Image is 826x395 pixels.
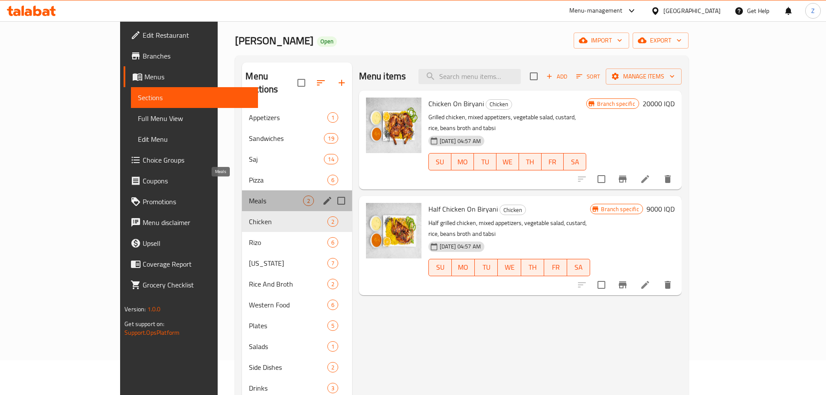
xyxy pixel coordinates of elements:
[612,274,633,295] button: Branch-specific-item
[640,35,682,46] span: export
[432,261,448,274] span: SU
[249,237,327,248] span: Rizo
[569,6,623,16] div: Menu-management
[249,196,303,206] span: Meals
[328,384,338,392] span: 3
[571,261,587,274] span: SA
[303,196,314,206] div: items
[138,113,251,124] span: Full Menu View
[143,217,251,228] span: Menu disclaimer
[498,259,521,276] button: WE
[327,237,338,248] div: items
[574,33,629,49] button: import
[124,274,258,295] a: Grocery Checklist
[249,112,327,123] span: Appetizers
[571,70,606,83] span: Sort items
[242,190,352,211] div: Meals2edit
[327,341,338,352] div: items
[310,72,331,93] span: Sort sections
[124,327,180,338] a: Support.OpsPlatform
[525,67,543,85] span: Select section
[324,134,337,143] span: 19
[143,51,251,61] span: Branches
[124,150,258,170] a: Choice Groups
[328,114,338,122] span: 1
[242,149,352,170] div: Saj14
[249,279,327,289] span: Rice And Broth
[331,72,352,93] button: Add section
[242,315,352,336] div: Plates5
[501,261,517,274] span: WE
[581,35,622,46] span: import
[548,261,564,274] span: FR
[500,205,526,215] span: Chicken
[317,36,337,47] div: Open
[144,72,251,82] span: Menus
[328,238,338,247] span: 6
[131,129,258,150] a: Edit Menu
[242,128,352,149] div: Sandwiches19
[304,197,313,205] span: 2
[597,205,642,213] span: Branch specific
[500,156,516,168] span: WE
[124,212,258,233] a: Menu disclaimer
[543,70,571,83] button: Add
[564,153,586,170] button: SA
[124,25,258,46] a: Edit Restaurant
[249,133,324,144] span: Sandwiches
[324,155,337,163] span: 14
[436,137,484,145] span: [DATE] 04:57 AM
[147,304,161,315] span: 1.0.0
[428,97,484,110] span: Chicken On Biryani
[143,176,251,186] span: Coupons
[249,300,327,310] div: Western Food
[327,216,338,227] div: items
[242,294,352,315] div: Western Food6
[366,98,421,153] img: Chicken On Biryani
[124,233,258,254] a: Upsell
[544,259,567,276] button: FR
[124,254,258,274] a: Coverage Report
[124,46,258,66] a: Branches
[455,156,470,168] span: MO
[242,232,352,253] div: Rizo6
[567,156,583,168] span: SA
[592,170,611,188] span: Select to update
[519,153,542,170] button: TH
[432,156,448,168] span: SU
[242,211,352,232] div: Chicken2
[249,258,327,268] div: Kentucky
[640,280,650,290] a: Edit menu item
[478,261,494,274] span: TU
[317,38,337,45] span: Open
[249,320,327,331] span: Plates
[143,30,251,40] span: Edit Restaurant
[242,170,352,190] div: Pizza6
[640,174,650,184] a: Edit menu item
[474,153,496,170] button: TU
[567,259,590,276] button: SA
[292,74,310,92] span: Select all sections
[324,133,338,144] div: items
[328,280,338,288] span: 2
[249,383,327,393] span: Drinks
[249,154,324,164] span: Saj
[249,362,327,372] span: Side Dishes
[643,98,675,110] h6: 20000 IQD
[143,259,251,269] span: Coverage Report
[455,261,471,274] span: MO
[428,112,587,134] p: Grilled chicken, mixed appetizers, vegetable salad, custard, rice, beans broth and tabsi
[612,169,633,189] button: Branch-specific-item
[545,72,568,82] span: Add
[131,87,258,108] a: Sections
[242,107,352,128] div: Appetizers1
[143,238,251,248] span: Upsell
[477,156,493,168] span: TU
[131,108,258,129] a: Full Menu View
[242,357,352,378] div: Side Dishes2
[249,216,327,227] span: Chicken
